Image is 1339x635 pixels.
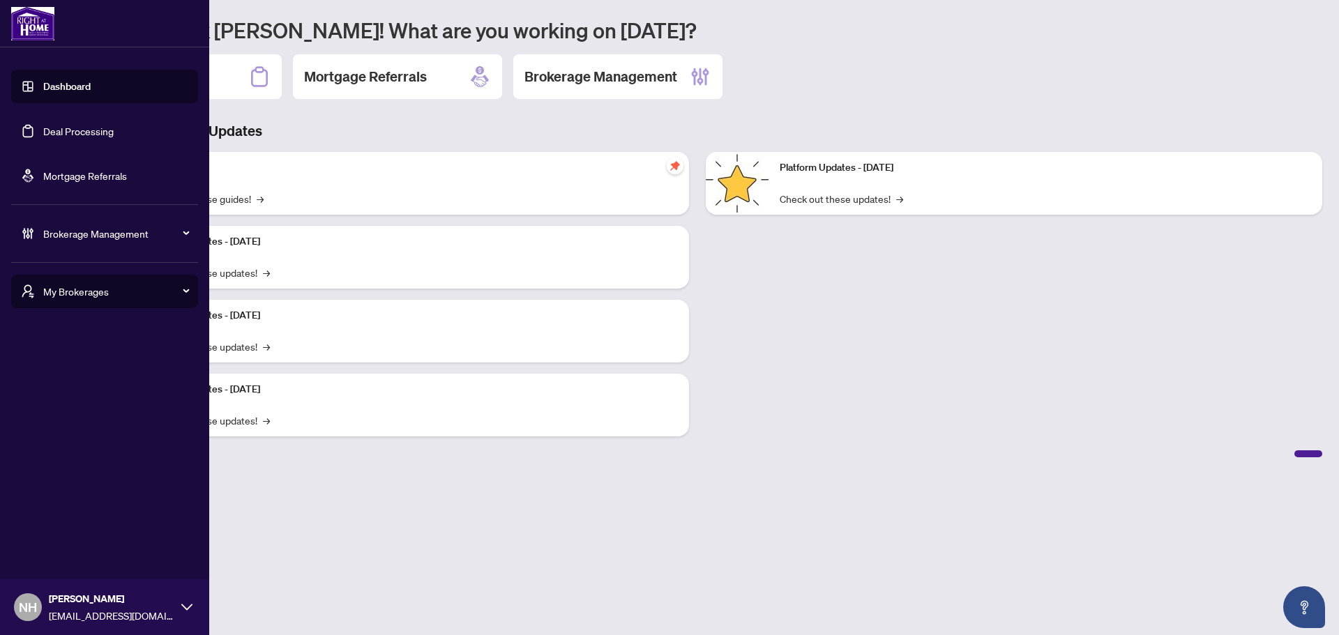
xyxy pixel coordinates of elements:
p: Platform Updates - [DATE] [146,382,678,397]
span: → [263,265,270,280]
span: [EMAIL_ADDRESS][DOMAIN_NAME] [49,608,174,623]
h2: Brokerage Management [524,67,677,86]
button: Open asap [1283,586,1325,628]
span: user-switch [21,284,35,298]
span: My Brokerages [43,284,188,299]
a: Mortgage Referrals [43,169,127,182]
p: Self-Help [146,160,678,176]
span: → [257,191,264,206]
span: → [896,191,903,206]
p: Platform Updates - [DATE] [146,308,678,323]
span: [PERSON_NAME] [49,591,174,606]
p: Platform Updates - [DATE] [146,234,678,250]
span: NH [19,597,37,617]
span: Brokerage Management [43,226,188,241]
h1: Welcome back [PERSON_NAME]! What are you working on [DATE]? [73,17,1322,43]
img: Platform Updates - June 23, 2025 [706,152,769,215]
span: → [263,339,270,354]
span: pushpin [667,158,683,174]
h3: Brokerage & Industry Updates [73,121,1322,141]
span: → [263,413,270,428]
a: Deal Processing [43,125,114,137]
a: Dashboard [43,80,91,93]
p: Platform Updates - [DATE] [780,160,1311,176]
h2: Mortgage Referrals [304,67,427,86]
img: logo [11,7,54,40]
a: Check out these updates!→ [780,191,903,206]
